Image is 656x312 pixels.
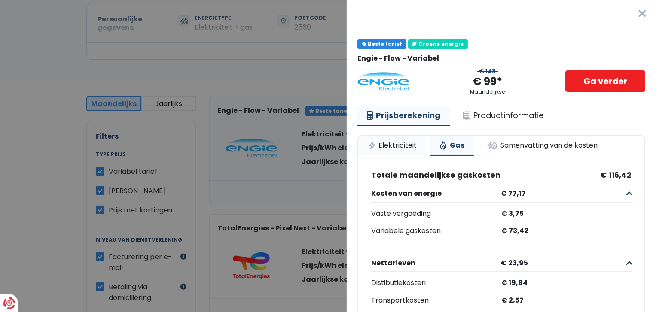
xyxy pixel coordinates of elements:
[371,170,500,180] span: Totale maandelijkse gaskosten
[371,277,501,289] div: Distibutiekosten
[477,136,607,155] a: Samenvatting van de kosten
[357,54,645,62] div: Engie - Flow - Variabel
[371,254,632,272] button: Nettarieven € 23,95
[357,106,450,126] a: Prijsberekening
[371,185,632,203] button: Kosten van energie € 77,17
[408,39,468,49] div: Groene energie
[430,136,474,156] a: Gas
[371,189,498,197] span: Kosten van energie
[477,68,498,75] div: € 148
[501,225,632,237] div: € 73,42
[498,259,625,267] span: € 23,95
[371,294,501,307] div: Transportkosten
[371,208,501,220] div: Vaste vergoeding
[501,294,632,307] div: € 2,57
[453,106,553,125] a: Productinformatie
[357,72,409,91] img: Engie
[357,39,406,49] div: Beste tarief
[498,189,625,197] span: € 77,17
[358,136,426,155] a: Elektriciteit
[470,89,505,95] div: Maandelijkse
[473,75,502,89] div: € 99*
[501,277,632,289] div: € 19,84
[600,170,632,180] span: € 116,42
[371,259,498,267] span: Nettarieven
[565,70,645,92] a: Ga verder
[371,225,501,237] div: Variabele gaskosten
[501,208,632,220] div: € 3,75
